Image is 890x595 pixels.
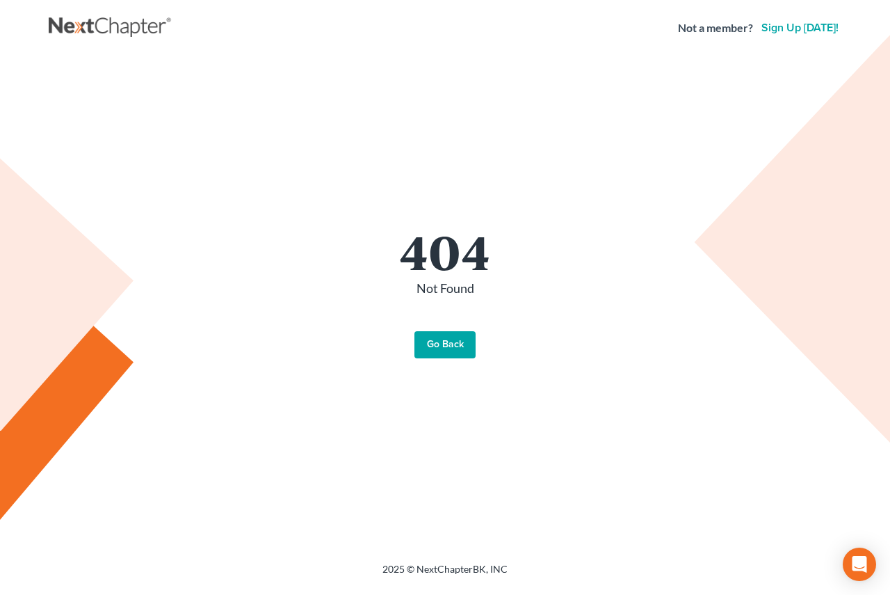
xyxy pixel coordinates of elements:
a: Go Back [414,331,476,359]
h1: 404 [63,227,827,274]
p: Not Found [63,280,827,298]
strong: Not a member? [678,20,753,36]
div: 2025 © NextChapterBK, INC [49,562,841,587]
div: Open Intercom Messenger [843,548,876,581]
a: Sign up [DATE]! [759,22,841,33]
